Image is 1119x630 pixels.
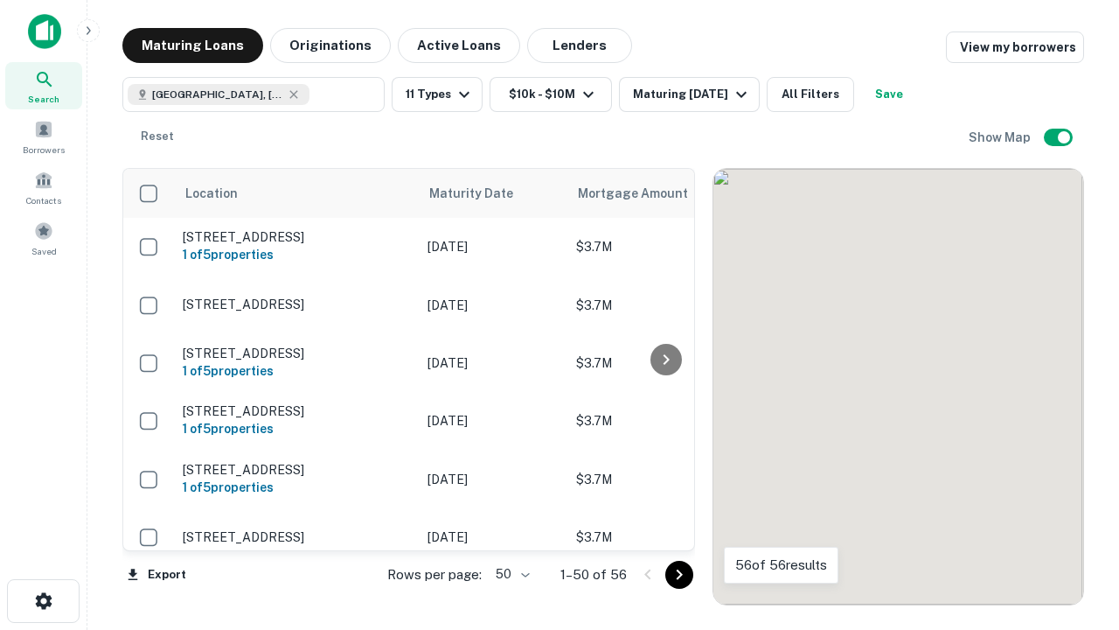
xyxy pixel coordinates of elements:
button: Maturing Loans [122,28,263,63]
span: Search [28,92,59,106]
a: Contacts [5,164,82,211]
p: [DATE] [427,237,559,256]
p: [DATE] [427,296,559,315]
button: Active Loans [398,28,520,63]
p: 56 of 56 results [735,555,827,576]
p: $3.7M [576,353,751,373]
p: [STREET_ADDRESS] [183,529,410,545]
p: [DATE] [427,353,559,373]
button: Originations [270,28,391,63]
button: Export [122,562,191,588]
h6: 1 of 5 properties [183,361,410,381]
a: Saved [5,214,82,262]
h6: 1 of 5 properties [183,245,410,264]
p: [DATE] [427,528,559,547]
iframe: Chat Widget [1032,434,1119,518]
a: Borrowers [5,113,82,160]
h6: 1 of 5 properties [183,478,410,497]
p: [DATE] [427,411,559,430]
p: $3.7M [576,411,751,430]
span: Contacts [26,193,61,207]
span: Maturity Date [429,183,536,204]
p: [STREET_ADDRESS] [183,403,410,419]
p: $3.7M [576,296,751,315]
p: [STREET_ADDRESS] [183,346,410,361]
th: Maturity Date [419,169,567,218]
a: Search [5,62,82,109]
div: 0 0 [713,169,1083,605]
button: Maturing [DATE] [619,77,760,112]
button: Save your search to get updates of matches that match your search criteria. [861,77,917,112]
button: 11 Types [392,77,483,112]
span: Borrowers [23,143,65,157]
p: $3.7M [576,470,751,489]
img: capitalize-icon.png [28,14,61,49]
th: Location [174,169,419,218]
th: Mortgage Amount [567,169,760,218]
button: Lenders [527,28,632,63]
div: 50 [489,562,532,587]
p: [STREET_ADDRESS] [183,297,410,312]
p: [STREET_ADDRESS] [183,462,410,478]
p: [DATE] [427,470,559,489]
span: Mortgage Amount [578,183,711,204]
button: Reset [129,119,185,154]
h6: Show Map [969,128,1033,147]
h6: 1 of 5 properties [183,419,410,438]
p: [STREET_ADDRESS] [183,229,410,245]
span: Saved [31,244,57,258]
p: 1–50 of 56 [560,564,627,585]
button: All Filters [767,77,854,112]
p: $3.7M [576,528,751,547]
button: $10k - $10M [490,77,612,112]
div: Maturing [DATE] [633,84,752,105]
p: Rows per page: [387,564,482,585]
a: View my borrowers [946,31,1084,63]
p: $3.7M [576,237,751,256]
button: Go to next page [665,561,693,589]
span: Location [184,183,238,204]
span: [GEOGRAPHIC_DATA], [GEOGRAPHIC_DATA] [152,87,283,102]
